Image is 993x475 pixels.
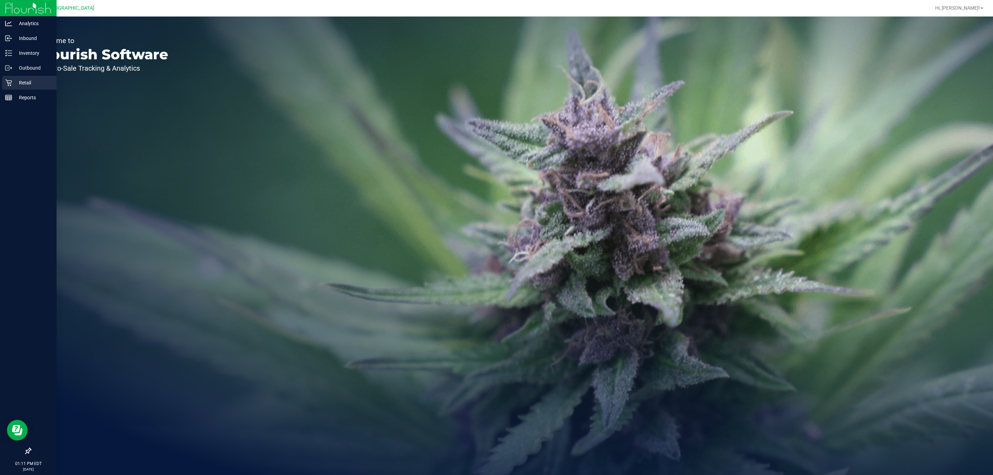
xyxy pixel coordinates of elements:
[5,20,12,27] inline-svg: Analytics
[12,93,53,102] p: Reports
[12,79,53,87] p: Retail
[5,79,12,86] inline-svg: Retail
[5,35,12,42] inline-svg: Inbound
[5,94,12,101] inline-svg: Reports
[12,49,53,57] p: Inventory
[3,461,53,467] p: 01:11 PM EDT
[3,467,53,472] p: [DATE]
[37,48,168,61] p: Flourish Software
[7,420,28,441] iframe: Resource center
[37,65,168,72] p: Seed-to-Sale Tracking & Analytics
[5,64,12,71] inline-svg: Outbound
[12,64,53,72] p: Outbound
[47,5,94,11] span: [GEOGRAPHIC_DATA]
[935,5,980,11] span: Hi, [PERSON_NAME]!
[5,50,12,57] inline-svg: Inventory
[12,34,53,42] p: Inbound
[12,19,53,28] p: Analytics
[37,37,168,44] p: Welcome to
